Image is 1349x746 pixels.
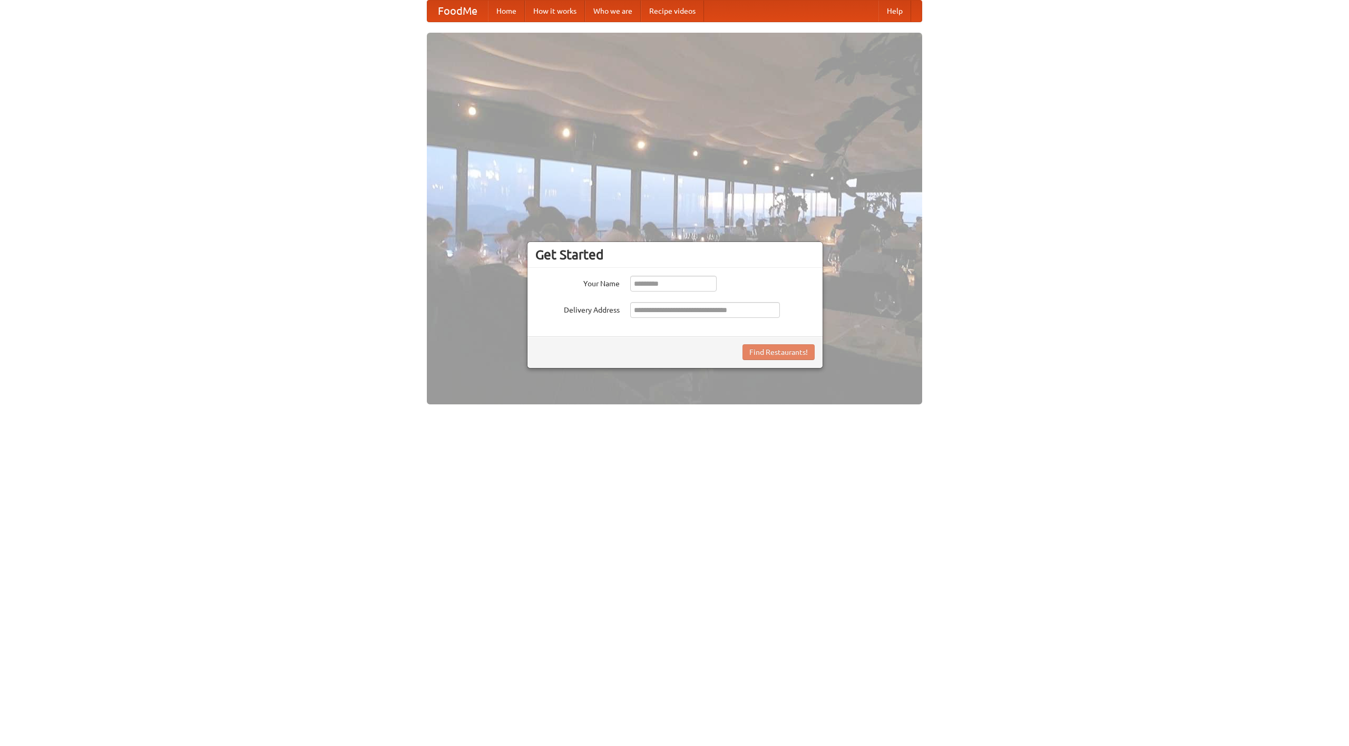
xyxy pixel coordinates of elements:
label: Your Name [535,276,620,289]
label: Delivery Address [535,302,620,315]
a: Home [488,1,525,22]
a: How it works [525,1,585,22]
button: Find Restaurants! [742,344,815,360]
a: Who we are [585,1,641,22]
a: FoodMe [427,1,488,22]
a: Recipe videos [641,1,704,22]
h3: Get Started [535,247,815,263]
a: Help [878,1,911,22]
